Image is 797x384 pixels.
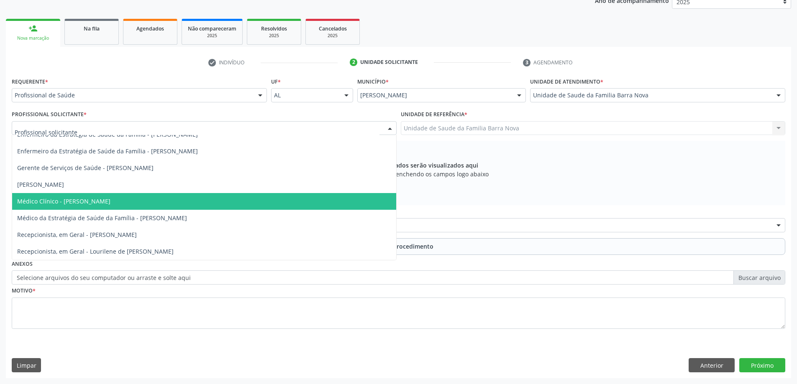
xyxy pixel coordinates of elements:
[17,214,187,222] span: Médico da Estratégia de Saúde da Família - [PERSON_NAME]
[12,258,33,271] label: Anexos
[530,75,603,88] label: Unidade de atendimento
[308,170,489,178] span: Adicione os procedimentos preenchendo os campos logo abaixo
[739,358,785,372] button: Próximo
[12,35,54,41] div: Nova marcação
[17,181,64,188] span: [PERSON_NAME]
[188,33,236,39] div: 2025
[12,75,48,88] label: Requerente
[17,147,198,155] span: Enfermeiro da Estratégia de Saúde da Família - [PERSON_NAME]
[360,91,509,99] span: [PERSON_NAME]
[350,58,357,66] div: 2
[533,91,768,99] span: Unidade de Saude da Familia Barra Nova
[357,75,389,88] label: Município
[401,108,467,121] label: Unidade de referência
[12,238,785,255] button: Adicionar Procedimento
[12,285,36,298] label: Motivo
[84,25,100,32] span: Na fila
[364,242,433,251] span: Adicionar Procedimento
[261,25,287,32] span: Resolvidos
[15,124,379,141] input: Profissional solicitante
[12,358,41,372] button: Limpar
[17,164,154,172] span: Gerente de Serviços de Saúde - [PERSON_NAME]
[689,358,735,372] button: Anterior
[253,33,295,39] div: 2025
[318,161,478,170] span: Os procedimentos adicionados serão visualizados aqui
[136,25,164,32] span: Agendados
[274,91,336,99] span: AL
[312,33,354,39] div: 2025
[12,108,87,121] label: Profissional Solicitante
[188,25,236,32] span: Não compareceram
[17,197,110,205] span: Médico Clínico - [PERSON_NAME]
[17,247,174,255] span: Recepcionista, em Geral - Lourilene de [PERSON_NAME]
[15,91,250,99] span: Profissional de Saúde
[28,24,38,33] div: person_add
[17,231,137,239] span: Recepcionista, em Geral - [PERSON_NAME]
[360,58,418,66] div: Unidade solicitante
[271,75,281,88] label: UF
[319,25,347,32] span: Cancelados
